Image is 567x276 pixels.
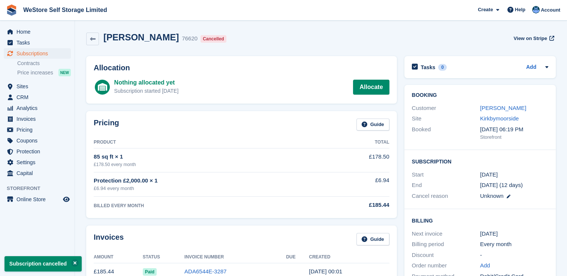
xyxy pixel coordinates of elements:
[103,32,179,42] h2: [PERSON_NAME]
[94,233,124,245] h2: Invoices
[532,6,540,13] img: Joanne Goff
[4,146,71,157] a: menu
[94,137,318,148] th: Product
[353,80,389,95] a: Allocate
[480,105,526,111] a: [PERSON_NAME]
[309,251,389,263] th: Created
[94,202,318,209] div: BILLED EVERY MONTH
[4,194,71,205] a: menu
[480,125,548,134] div: [DATE] 06:19 PM
[480,261,490,270] a: Add
[526,63,536,72] a: Add
[318,137,389,148] th: Total
[182,34,197,43] div: 76620
[16,125,61,135] span: Pricing
[143,268,157,276] span: Paid
[143,251,184,263] th: Status
[4,92,71,102] a: menu
[16,146,61,157] span: Protection
[421,64,435,71] h2: Tasks
[94,153,318,161] div: 85 sq ft × 1
[318,201,389,209] div: £185.44
[4,157,71,168] a: menu
[513,35,547,42] span: View on Stripe
[412,114,480,123] div: Site
[4,135,71,146] a: menu
[4,48,71,59] a: menu
[412,125,480,141] div: Booked
[412,261,480,270] div: Order number
[438,64,447,71] div: 0
[16,135,61,146] span: Coupons
[94,251,143,263] th: Amount
[412,181,480,190] div: End
[412,104,480,113] div: Customer
[94,185,318,192] div: £6.94 every month
[412,157,548,165] h2: Subscription
[4,37,71,48] a: menu
[114,87,179,95] div: Subscription started [DATE]
[17,60,71,67] a: Contracts
[94,64,389,72] h2: Allocation
[4,114,71,124] a: menu
[17,69,53,76] span: Price increases
[541,6,560,14] span: Account
[94,161,318,168] div: £178.50 every month
[318,172,389,196] td: £6.94
[480,240,548,249] div: Every month
[20,4,110,16] a: WeStore Self Storage Limited
[412,171,480,179] div: Start
[62,195,71,204] a: Preview store
[480,193,504,199] span: Unknown
[94,119,119,131] h2: Pricing
[309,268,342,275] time: 2025-08-06 23:01:01 UTC
[16,114,61,124] span: Invoices
[412,251,480,260] div: Discount
[412,240,480,249] div: Billing period
[4,125,71,135] a: menu
[16,168,61,178] span: Capital
[16,37,61,48] span: Tasks
[286,251,309,263] th: Due
[17,68,71,77] a: Price increases NEW
[94,177,318,185] div: Protection £2,000.00 × 1
[184,268,227,275] a: ADA6544E-3287
[412,230,480,238] div: Next invoice
[510,32,556,45] a: View on Stripe
[16,157,61,168] span: Settings
[4,27,71,37] a: menu
[16,194,61,205] span: Online Store
[478,6,493,13] span: Create
[480,230,548,238] div: [DATE]
[412,92,548,98] h2: Booking
[515,6,525,13] span: Help
[4,81,71,92] a: menu
[318,148,389,172] td: £178.50
[16,81,61,92] span: Sites
[412,217,548,224] h2: Billing
[356,119,389,131] a: Guide
[7,185,75,192] span: Storefront
[184,251,286,263] th: Invoice Number
[480,134,548,141] div: Storefront
[4,168,71,178] a: menu
[480,115,519,122] a: Kirkbymoorside
[480,171,498,179] time: 2025-04-06 23:00:00 UTC
[356,233,389,245] a: Guide
[480,182,523,188] span: [DATE] (12 days)
[114,78,179,87] div: Nothing allocated yet
[412,192,480,200] div: Cancel reason
[16,27,61,37] span: Home
[4,103,71,113] a: menu
[16,48,61,59] span: Subscriptions
[4,256,82,272] p: Subscription cancelled
[480,251,548,260] div: -
[16,103,61,113] span: Analytics
[6,4,17,16] img: stora-icon-8386f47178a22dfd0bd8f6a31ec36ba5ce8667c1dd55bd0f319d3a0aa187defe.svg
[58,69,71,76] div: NEW
[16,92,61,102] span: CRM
[200,35,226,43] div: Cancelled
